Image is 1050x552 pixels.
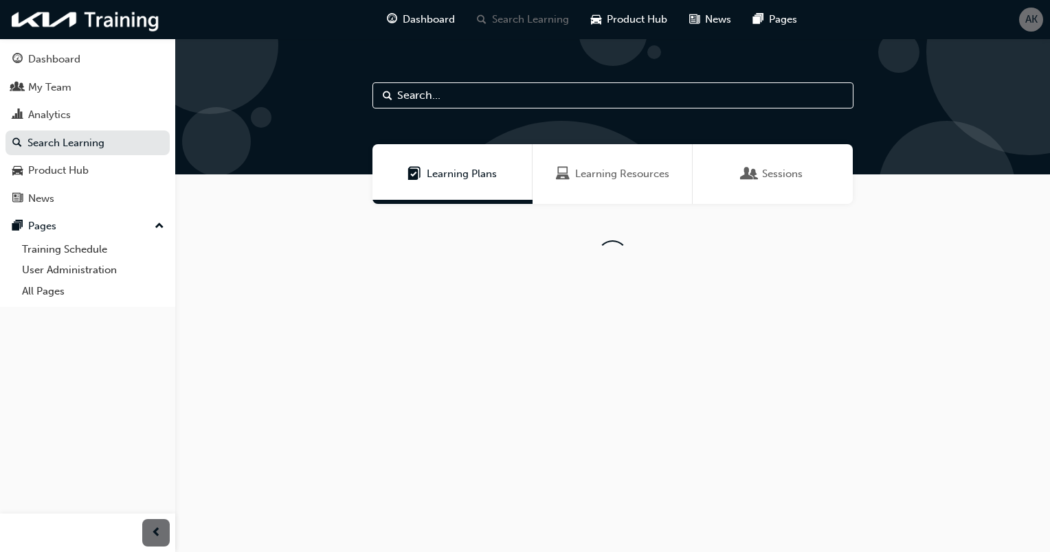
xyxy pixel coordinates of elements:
img: kia-training [7,5,165,34]
span: up-icon [155,218,164,235]
button: DashboardMy TeamAnalyticsSearch LearningProduct HubNews [5,44,170,214]
span: Learning Plans [407,166,421,182]
span: Learning Resources [575,166,669,182]
span: search-icon [477,11,487,28]
span: search-icon [12,137,22,150]
input: Search... [372,82,853,108]
div: Dashboard [28,51,80,67]
span: news-icon [689,11,700,28]
span: AK [1025,12,1038,27]
a: Search Learning [5,130,170,156]
button: Pages [5,214,170,239]
span: prev-icon [151,525,161,542]
a: search-iconSearch Learning [466,5,580,34]
div: Product Hub [28,163,89,179]
span: Dashboard [403,12,455,27]
span: Product Hub [607,12,667,27]
a: Learning ResourcesLearning Resources [533,144,693,204]
span: people-icon [12,82,23,94]
a: Learning PlansLearning Plans [372,144,533,204]
a: Analytics [5,102,170,128]
span: Sessions [762,166,803,182]
span: chart-icon [12,109,23,122]
a: Product Hub [5,158,170,183]
span: news-icon [12,193,23,205]
span: pages-icon [12,220,23,233]
a: news-iconNews [678,5,742,34]
a: car-iconProduct Hub [580,5,678,34]
span: pages-icon [753,11,763,28]
button: AK [1019,8,1043,32]
span: car-icon [591,11,601,28]
span: Search [383,88,392,104]
span: Search Learning [492,12,569,27]
span: car-icon [12,165,23,177]
span: guage-icon [387,11,397,28]
div: News [28,191,54,207]
a: SessionsSessions [693,144,853,204]
span: Learning Plans [427,166,497,182]
span: Learning Resources [556,166,570,182]
a: News [5,186,170,211]
span: Sessions [743,166,757,182]
div: Pages [28,218,56,234]
a: All Pages [16,281,170,302]
div: Analytics [28,107,71,123]
a: pages-iconPages [742,5,808,34]
a: Dashboard [5,47,170,72]
a: My Team [5,75,170,100]
span: News [705,12,731,27]
a: User Administration [16,260,170,281]
a: Training Schedule [16,239,170,260]
div: My Team [28,80,71,95]
span: guage-icon [12,54,23,66]
a: guage-iconDashboard [376,5,466,34]
span: Pages [769,12,797,27]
